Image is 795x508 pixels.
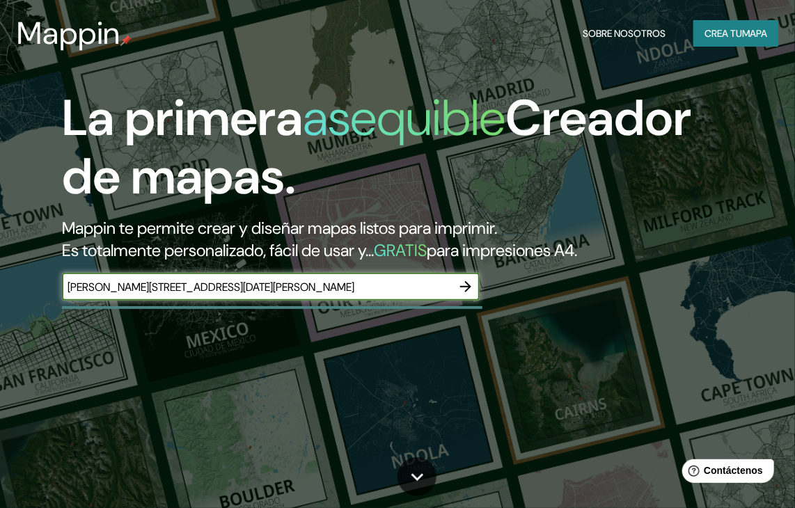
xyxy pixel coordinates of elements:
[583,27,666,40] font: Sobre nosotros
[303,86,505,150] font: asequible
[62,86,303,150] font: La primera
[62,279,452,295] input: Elige tu lugar favorito
[120,35,132,46] img: pin de mapeo
[62,217,497,239] font: Mappin te permite crear y diseñar mapas listos para imprimir.
[62,239,374,261] font: Es totalmente personalizado, fácil de usar y...
[742,27,767,40] font: mapa
[671,454,780,493] iframe: Lanzador de widgets de ayuda
[374,239,427,261] font: GRATIS
[17,13,120,54] font: Mappin
[693,20,778,47] button: Crea tumapa
[62,86,691,209] font: Creador de mapas.
[705,27,742,40] font: Crea tu
[427,239,577,261] font: para impresiones A4.
[577,20,671,47] button: Sobre nosotros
